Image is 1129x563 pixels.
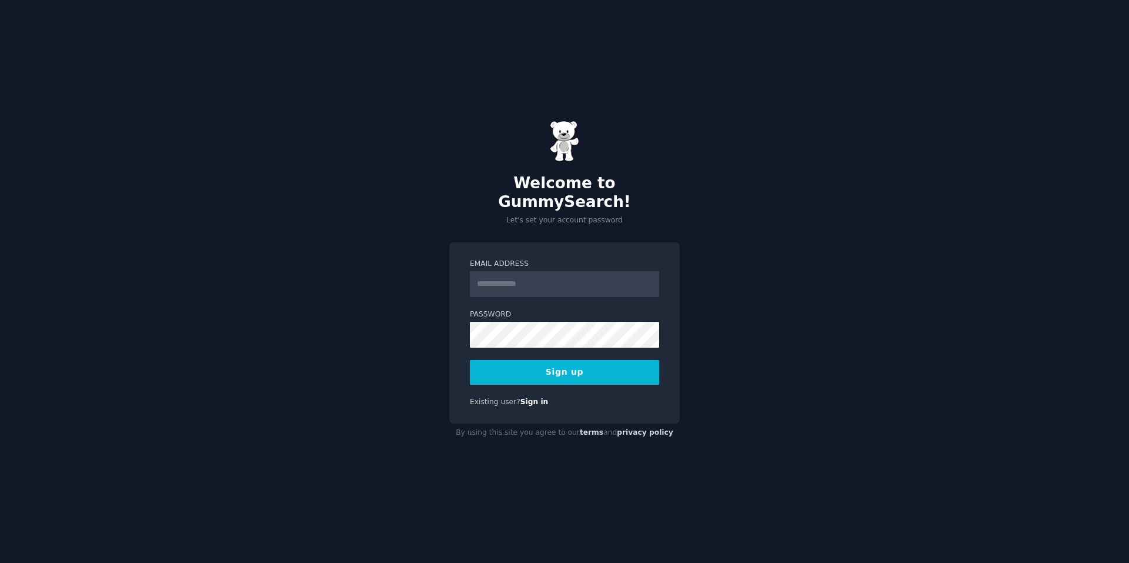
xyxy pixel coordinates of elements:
a: terms [580,428,603,437]
img: Gummy Bear [550,121,579,162]
a: Sign in [520,398,549,406]
h2: Welcome to GummySearch! [449,174,680,211]
div: By using this site you agree to our and [449,424,680,442]
label: Password [470,309,659,320]
span: Existing user? [470,398,520,406]
a: privacy policy [617,428,673,437]
label: Email Address [470,259,659,269]
p: Let's set your account password [449,215,680,226]
button: Sign up [470,360,659,385]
